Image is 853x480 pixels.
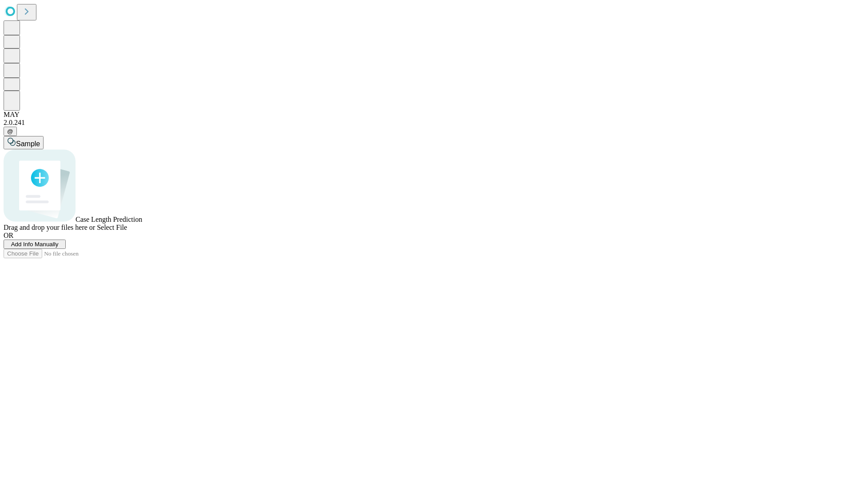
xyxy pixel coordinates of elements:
span: Drag and drop your files here or [4,224,95,231]
span: Sample [16,140,40,148]
button: Sample [4,136,44,149]
div: MAY [4,111,849,119]
span: @ [7,128,13,135]
span: Add Info Manually [11,241,59,248]
span: Case Length Prediction [76,216,142,223]
button: @ [4,127,17,136]
button: Add Info Manually [4,240,66,249]
span: OR [4,232,13,239]
span: Select File [97,224,127,231]
div: 2.0.241 [4,119,849,127]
